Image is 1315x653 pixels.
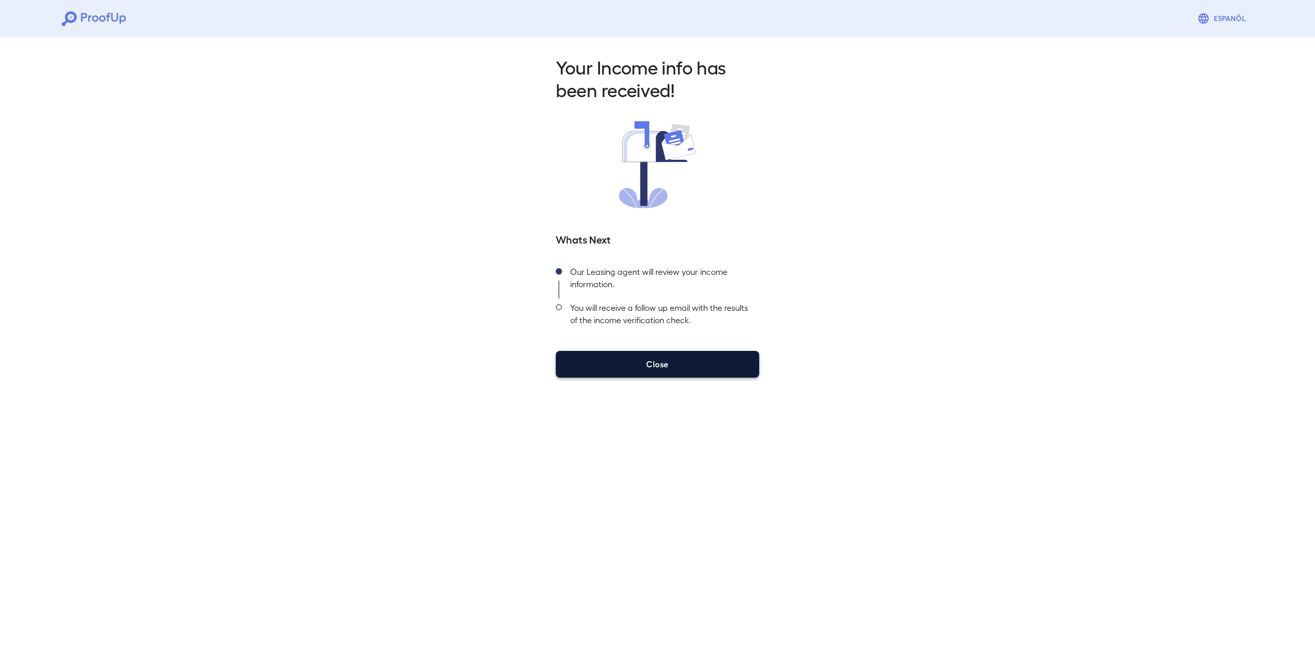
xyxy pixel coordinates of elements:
div: You will receive a follow up email with the results of the income verification check. [562,298,759,334]
h2: Your Income info has been received! [556,55,759,101]
button: Close [556,351,759,378]
h5: Whats Next [556,232,759,246]
button: Espanõl [1193,8,1253,29]
div: Our Leasing agent will review your income information. [562,263,759,298]
img: received.svg [619,121,696,208]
